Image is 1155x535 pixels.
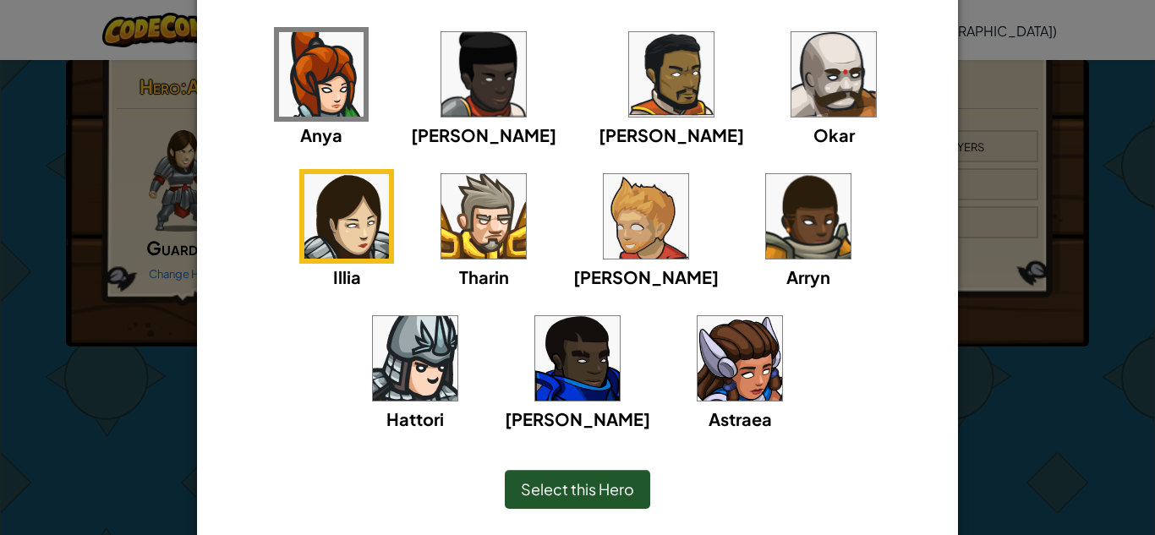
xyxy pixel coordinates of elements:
img: portrait.png [766,174,851,259]
img: portrait.png [441,174,526,259]
span: Illia [333,266,361,287]
span: Hattori [386,408,444,429]
img: portrait.png [629,32,714,117]
img: portrait.png [279,32,364,117]
span: [PERSON_NAME] [411,124,556,145]
img: portrait.png [304,174,389,259]
img: portrait.png [373,316,457,401]
img: portrait.png [791,32,876,117]
span: [PERSON_NAME] [505,408,650,429]
span: Anya [300,124,342,145]
img: portrait.png [535,316,620,401]
span: [PERSON_NAME] [599,124,744,145]
span: Tharin [459,266,509,287]
img: portrait.png [441,32,526,117]
span: Select this Hero [521,479,634,499]
span: [PERSON_NAME] [573,266,719,287]
span: Okar [813,124,855,145]
span: Astraea [709,408,772,429]
img: portrait.png [604,174,688,259]
img: portrait.png [698,316,782,401]
span: Arryn [786,266,830,287]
